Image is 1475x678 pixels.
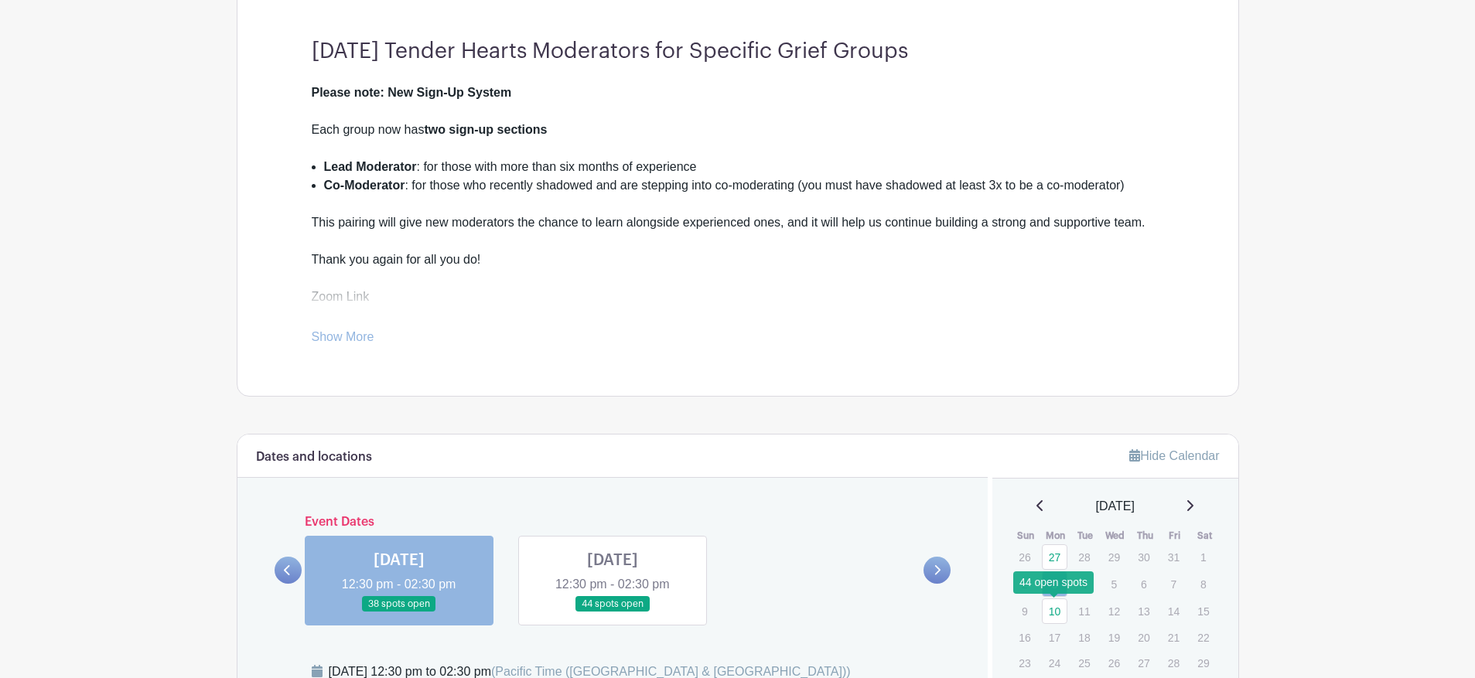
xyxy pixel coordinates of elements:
p: 29 [1190,651,1216,675]
p: 25 [1071,651,1097,675]
th: Sun [1011,528,1041,543]
li: : for those who recently shadowed and are stepping into co-moderating (you must have shadowed at ... [324,176,1164,213]
p: 21 [1161,625,1186,649]
p: 8 [1190,572,1216,596]
p: 28 [1161,651,1186,675]
li: : for those with more than six months of experience [324,158,1164,176]
strong: Lead Moderator [324,160,417,173]
th: Fri [1160,528,1190,543]
th: Tue [1070,528,1101,543]
p: 27 [1131,651,1156,675]
th: Wed [1101,528,1131,543]
strong: Co-Moderator [324,179,405,192]
p: 12 [1101,599,1127,623]
th: Mon [1041,528,1071,543]
p: 26 [1012,545,1037,569]
h3: [DATE] Tender Hearts Moderators for Specific Grief Groups [312,39,1164,65]
p: 22 [1190,625,1216,649]
p: 17 [1042,625,1067,649]
p: 28 [1071,545,1097,569]
h6: Dates and locations [256,450,372,465]
p: 19 [1101,625,1127,649]
p: 5 [1101,572,1127,596]
a: Show More [312,330,374,349]
p: 7 [1161,572,1186,596]
span: (Pacific Time ([GEOGRAPHIC_DATA] & [GEOGRAPHIC_DATA])) [491,665,851,678]
a: 10 [1042,598,1067,624]
p: 29 [1101,545,1127,569]
p: 2 [1012,572,1037,596]
a: [URL][DOMAIN_NAME] [312,308,442,322]
a: Hide Calendar [1129,449,1219,462]
p: 14 [1161,599,1186,623]
h6: Event Dates [302,515,924,530]
p: 30 [1131,545,1156,569]
p: 31 [1161,545,1186,569]
p: 15 [1190,599,1216,623]
p: 26 [1101,651,1127,675]
a: 27 [1042,544,1067,570]
strong: two sign-up sections [424,123,547,136]
p: 24 [1042,651,1067,675]
p: 6 [1131,572,1156,596]
div: 44 open spots [1013,571,1094,594]
span: [DATE] [1096,497,1135,516]
p: 23 [1012,651,1037,675]
p: 13 [1131,599,1156,623]
p: 9 [1012,599,1037,623]
div: Each group now has [312,121,1164,158]
div: This pairing will give new moderators the chance to learn alongside experienced ones, and it will... [312,213,1164,343]
p: 16 [1012,625,1037,649]
p: 18 [1071,625,1097,649]
p: 11 [1071,599,1097,623]
p: 20 [1131,625,1156,649]
th: Sat [1190,528,1220,543]
strong: Please note: New Sign-Up System [312,86,512,99]
th: Thu [1130,528,1160,543]
p: 1 [1190,545,1216,569]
